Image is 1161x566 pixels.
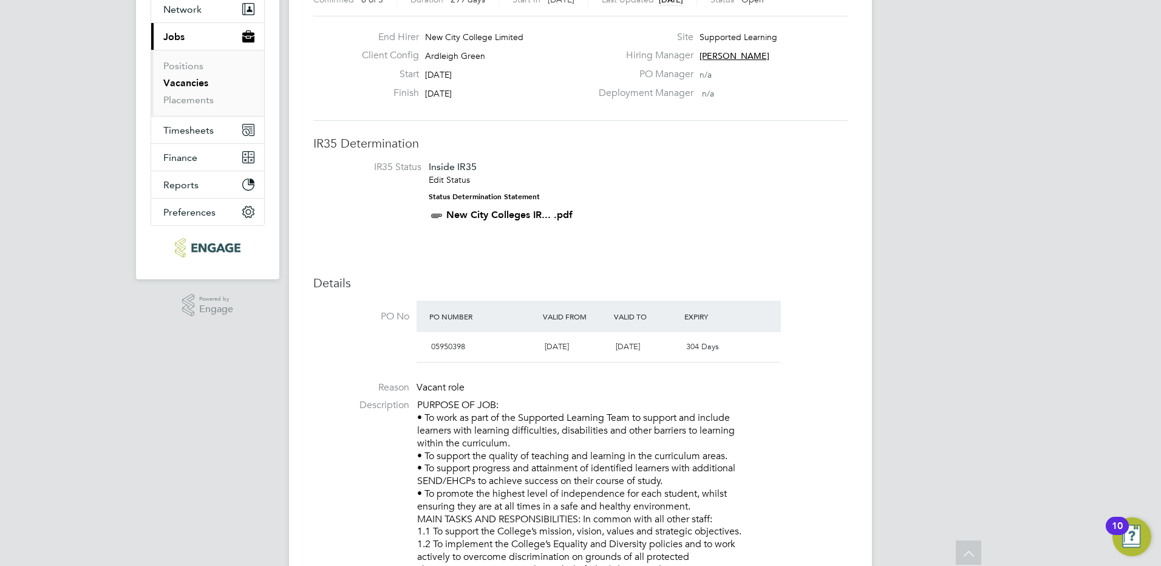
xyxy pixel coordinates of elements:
[163,31,185,43] span: Jobs
[700,69,712,80] span: n/a
[199,304,233,315] span: Engage
[313,135,848,151] h3: IR35 Determination
[151,171,264,198] button: Reports
[425,69,452,80] span: [DATE]
[591,87,693,100] label: Deployment Manager
[425,32,523,43] span: New City College Limited
[702,88,714,99] span: n/a
[151,199,264,225] button: Preferences
[417,381,465,394] span: Vacant role
[540,305,611,327] div: Valid From
[1112,517,1151,556] button: Open Resource Center, 10 new notifications
[425,50,485,61] span: Ardleigh Green
[686,341,719,352] span: 304 Days
[591,49,693,62] label: Hiring Manager
[700,50,769,61] span: [PERSON_NAME]
[163,124,214,136] span: Timesheets
[431,341,465,352] span: 05950398
[429,161,477,172] span: Inside IR35
[313,381,409,394] label: Reason
[325,161,421,174] label: IR35 Status
[591,31,693,44] label: Site
[446,209,573,220] a: New City Colleges IR... .pdf
[1112,526,1123,542] div: 10
[163,152,197,163] span: Finance
[182,294,234,317] a: Powered byEngage
[700,32,777,43] span: Supported Learning
[151,117,264,143] button: Timesheets
[425,88,452,99] span: [DATE]
[313,275,848,291] h3: Details
[681,305,752,327] div: Expiry
[616,341,640,352] span: [DATE]
[426,305,540,327] div: PO Number
[151,238,265,257] a: Go to home page
[429,174,470,185] a: Edit Status
[352,31,419,44] label: End Hirer
[591,68,693,81] label: PO Manager
[151,50,264,116] div: Jobs
[352,49,419,62] label: Client Config
[163,77,208,89] a: Vacancies
[163,206,216,218] span: Preferences
[163,60,203,72] a: Positions
[429,193,540,201] strong: Status Determination Statement
[163,4,202,15] span: Network
[313,310,409,323] label: PO No
[313,399,409,412] label: Description
[151,23,264,50] button: Jobs
[352,87,419,100] label: Finish
[151,144,264,171] button: Finance
[163,94,214,106] a: Placements
[545,341,569,352] span: [DATE]
[352,68,419,81] label: Start
[175,238,240,257] img: ncclondon-logo-retina.png
[611,305,682,327] div: Valid To
[199,294,233,304] span: Powered by
[163,179,199,191] span: Reports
